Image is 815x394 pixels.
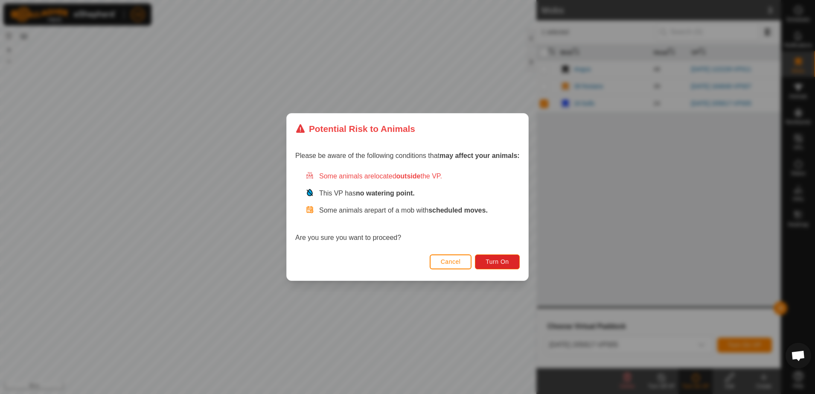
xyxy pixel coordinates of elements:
button: Cancel [430,254,472,269]
div: Are you sure you want to proceed? [295,171,520,243]
div: Potential Risk to Animals [295,122,415,135]
strong: may affect your animals: [440,152,520,159]
span: This VP has [319,190,415,197]
span: Cancel [441,258,461,265]
span: located the VP. [374,172,442,180]
button: Turn On [475,254,520,269]
span: Turn On [486,258,509,265]
div: Some animals are [306,171,520,181]
span: Please be aware of the following conditions that [295,152,520,159]
span: part of a mob with [374,207,488,214]
strong: scheduled moves. [428,207,488,214]
strong: outside [396,172,421,180]
p: Some animals are [319,205,520,216]
strong: no watering point. [356,190,415,197]
a: Open chat [786,343,811,368]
